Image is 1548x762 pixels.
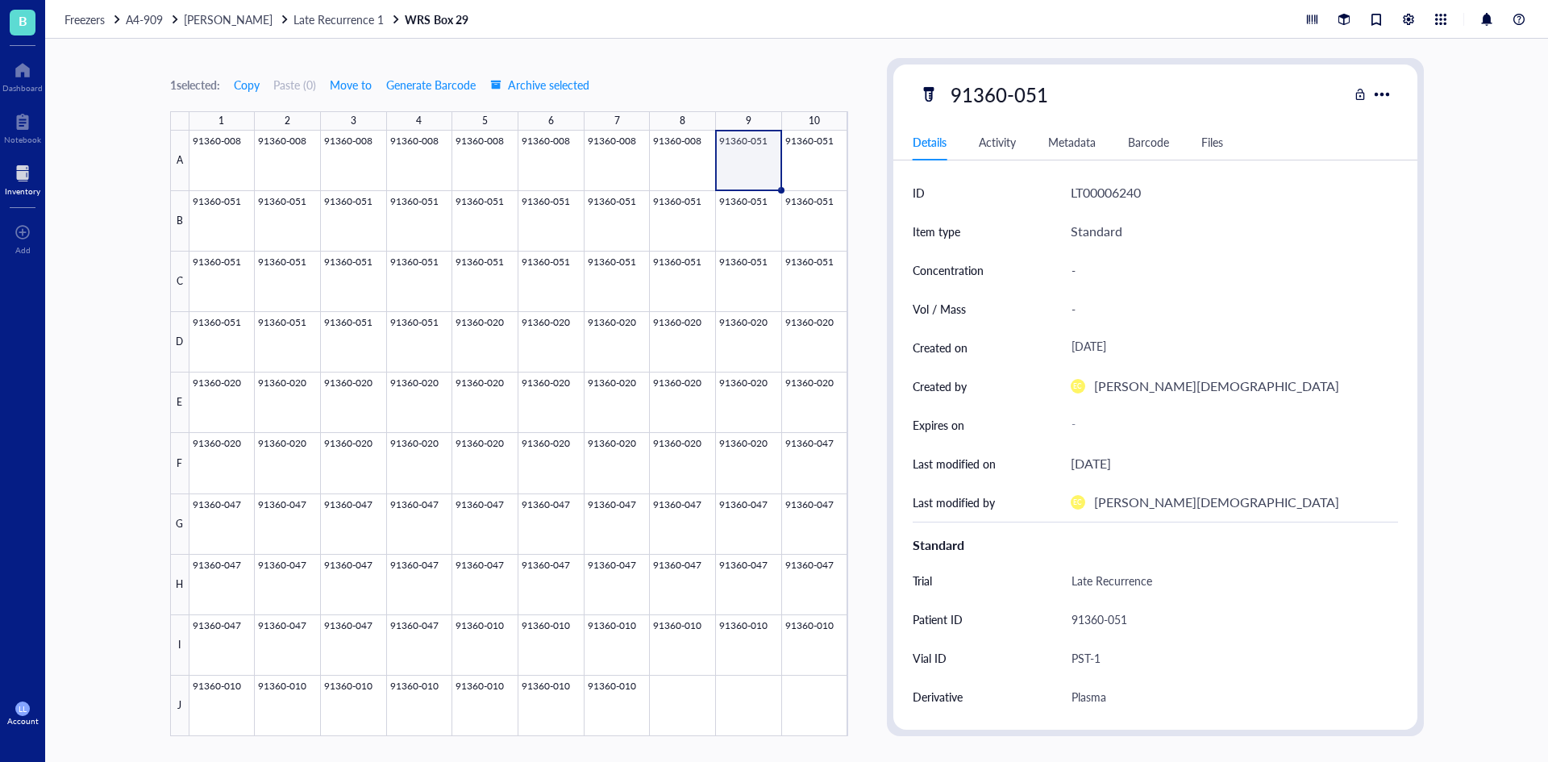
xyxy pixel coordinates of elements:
[979,133,1016,151] div: Activity
[913,688,963,706] div: Derivative
[329,72,372,98] button: Move to
[1073,382,1082,390] span: EC
[4,109,41,144] a: Notebook
[170,555,189,615] div: H
[614,110,620,131] div: 7
[293,11,384,27] span: Late Recurrence 1
[913,300,966,318] div: Vol / Mass
[19,704,27,714] span: LL
[1201,133,1223,151] div: Files
[126,11,163,27] span: A4-909
[170,494,189,555] div: G
[913,572,932,589] div: Trial
[913,339,967,356] div: Created on
[1064,253,1392,287] div: -
[170,252,189,312] div: C
[548,110,554,131] div: 6
[489,72,590,98] button: Archive selected
[351,110,356,131] div: 3
[913,493,995,511] div: Last modified by
[170,312,189,373] div: D
[233,72,260,98] button: Copy
[285,110,290,131] div: 2
[170,433,189,493] div: F
[1073,498,1082,506] span: EC
[913,133,947,151] div: Details
[1064,564,1392,598] div: Late Recurrence
[680,110,685,131] div: 8
[170,373,189,433] div: E
[1064,410,1392,439] div: -
[1094,376,1339,397] div: [PERSON_NAME][DEMOGRAPHIC_DATA]
[64,11,105,27] span: Freezers
[913,377,967,395] div: Created by
[170,131,189,191] div: A
[1064,602,1392,636] div: 91360-051
[330,78,372,91] span: Move to
[913,455,996,473] div: Last modified on
[1094,492,1339,513] div: [PERSON_NAME][DEMOGRAPHIC_DATA]
[1048,133,1096,151] div: Metadata
[273,72,316,98] button: Paste (0)
[809,110,820,131] div: 10
[913,223,960,240] div: Item type
[184,12,402,27] a: [PERSON_NAME]Late Recurrence 1
[913,535,1398,555] div: Standard
[1071,221,1122,242] div: Standard
[490,78,589,91] span: Archive selected
[5,186,40,196] div: Inventory
[184,11,273,27] span: [PERSON_NAME]
[1064,292,1392,326] div: -
[386,78,476,91] span: Generate Barcode
[913,184,925,202] div: ID
[126,12,181,27] a: A4-909
[7,716,39,726] div: Account
[913,261,984,279] div: Concentration
[943,77,1055,111] div: 91360-051
[234,78,260,91] span: Copy
[1064,333,1392,362] div: [DATE]
[64,12,123,27] a: Freezers
[19,10,27,31] span: B
[170,76,220,94] div: 1 selected:
[1071,453,1111,474] div: [DATE]
[1071,182,1141,203] div: LT00006240
[913,610,963,628] div: Patient ID
[4,135,41,144] div: Notebook
[170,615,189,676] div: I
[5,160,40,196] a: Inventory
[218,110,224,131] div: 1
[1128,133,1169,151] div: Barcode
[170,676,189,736] div: J
[2,83,43,93] div: Dashboard
[416,110,422,131] div: 4
[2,57,43,93] a: Dashboard
[1064,680,1392,714] div: Plasma
[405,12,471,27] a: WRS Box 29
[15,245,31,255] div: Add
[385,72,476,98] button: Generate Barcode
[482,110,488,131] div: 5
[746,110,751,131] div: 9
[913,416,964,434] div: Expires on
[913,649,947,667] div: Vial ID
[170,191,189,252] div: B
[1064,641,1392,675] div: PST-1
